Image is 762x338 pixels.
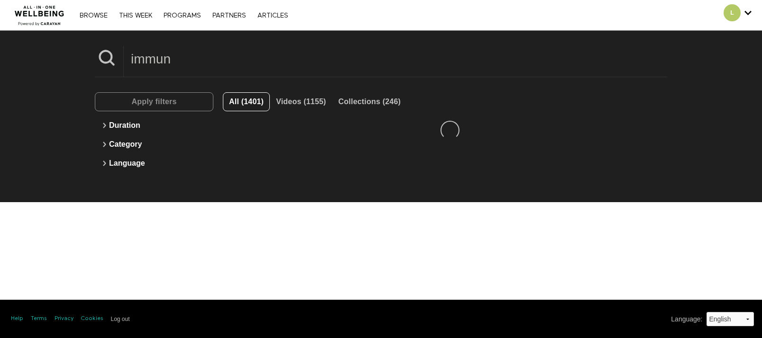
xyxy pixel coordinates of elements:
span: Videos (1155) [276,98,326,106]
a: PROGRAMS [159,12,206,19]
button: Duration [100,116,209,135]
button: Language [100,154,209,173]
a: THIS WEEK [114,12,157,19]
a: Cookies [81,315,103,323]
input: Search [124,46,667,72]
input: Log out [111,316,130,322]
nav: Primary [75,10,293,20]
a: Browse [75,12,112,19]
button: Category [100,135,209,154]
button: Collections (246) [332,92,407,111]
button: All (1401) [223,92,270,111]
a: Terms [31,315,47,323]
span: All (1401) [229,98,264,106]
button: Videos (1155) [270,92,332,111]
a: Privacy [55,315,73,323]
label: Language : [671,314,702,324]
a: PARTNERS [208,12,251,19]
span: Collections (246) [339,98,401,106]
a: ARTICLES [253,12,293,19]
a: Help [11,315,23,323]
